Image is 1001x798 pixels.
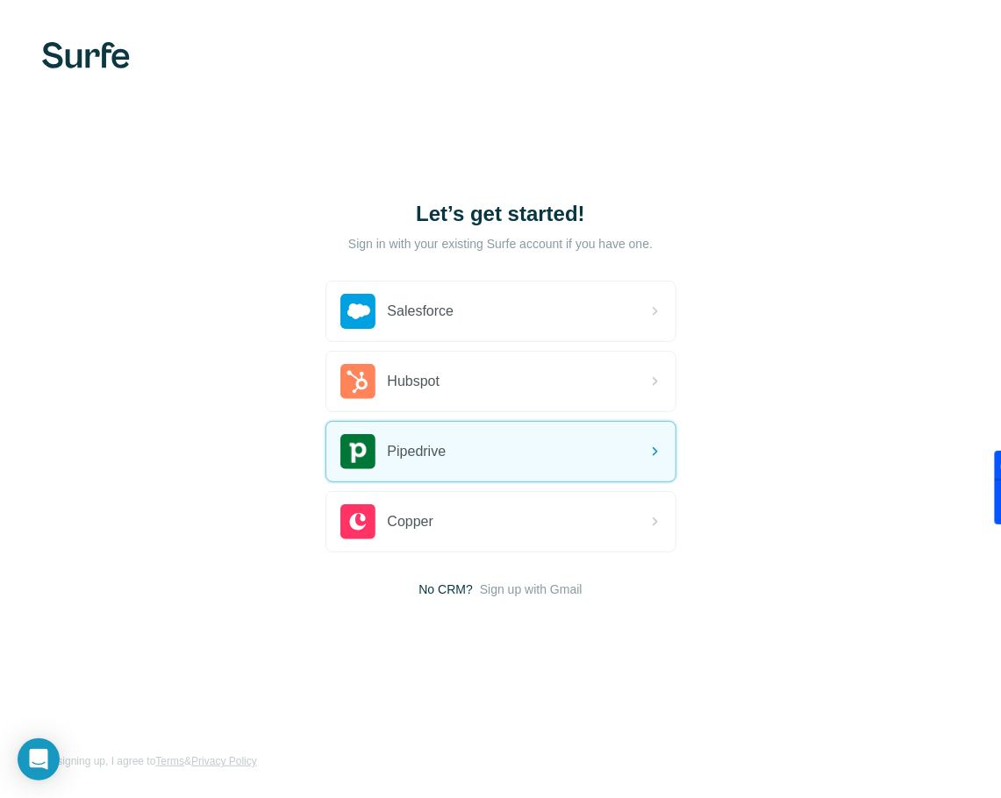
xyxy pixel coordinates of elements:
button: Sign up with Gmail [480,581,583,598]
img: salesforce's logo [340,294,375,329]
img: copper's logo [340,504,375,539]
img: hubspot's logo [340,364,375,399]
a: Privacy Policy [191,755,257,767]
span: Salesforce [388,301,454,322]
span: Copper [388,511,433,532]
span: By signing up, I agree to & [42,753,257,769]
div: Open Intercom Messenger [18,738,60,780]
span: Pipedrive [388,441,447,462]
img: Surfe's logo [42,42,130,68]
h1: Let’s get started! [325,200,676,228]
img: pipedrive's logo [340,434,375,469]
a: Terms [155,755,184,767]
span: No CRM? [418,581,472,598]
p: Sign in with your existing Surfe account if you have one. [348,235,653,253]
span: Hubspot [388,371,440,392]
